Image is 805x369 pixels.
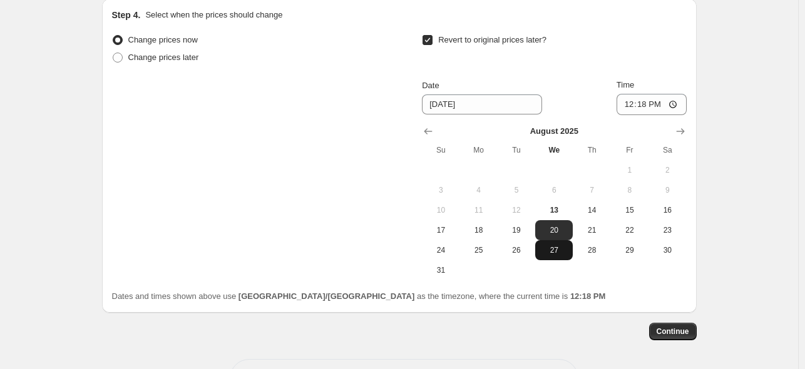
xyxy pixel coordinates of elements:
[465,225,493,235] span: 18
[649,323,697,340] button: Continue
[465,205,493,215] span: 11
[611,240,649,260] button: Friday August 29 2025
[649,200,686,220] button: Saturday August 16 2025
[503,205,530,215] span: 12
[573,180,610,200] button: Thursday August 7 2025
[617,80,634,89] span: Time
[422,140,459,160] th: Sunday
[460,140,498,160] th: Monday
[427,205,454,215] span: 10
[616,245,643,255] span: 29
[540,225,568,235] span: 20
[573,220,610,240] button: Thursday August 21 2025
[540,185,568,195] span: 6
[672,123,689,140] button: Show next month, September 2025
[422,220,459,240] button: Sunday August 17 2025
[649,240,686,260] button: Saturday August 30 2025
[540,245,568,255] span: 27
[616,185,643,195] span: 8
[578,145,605,155] span: Th
[611,160,649,180] button: Friday August 1 2025
[112,9,141,21] h2: Step 4.
[427,245,454,255] span: 24
[427,265,454,275] span: 31
[540,145,568,155] span: We
[422,260,459,280] button: Sunday August 31 2025
[654,145,681,155] span: Sa
[611,200,649,220] button: Friday August 15 2025
[649,140,686,160] th: Saturday
[460,220,498,240] button: Monday August 18 2025
[503,245,530,255] span: 26
[427,145,454,155] span: Su
[617,94,687,115] input: 12:00
[570,291,605,301] b: 12:18 PM
[460,240,498,260] button: Monday August 25 2025
[503,185,530,195] span: 5
[654,225,681,235] span: 23
[578,245,605,255] span: 28
[238,291,414,301] b: [GEOGRAPHIC_DATA]/[GEOGRAPHIC_DATA]
[616,205,643,215] span: 15
[578,185,605,195] span: 7
[422,200,459,220] button: Sunday August 10 2025
[616,165,643,175] span: 1
[649,180,686,200] button: Saturday August 9 2025
[422,240,459,260] button: Sunday August 24 2025
[535,200,573,220] button: Today Wednesday August 13 2025
[649,220,686,240] button: Saturday August 23 2025
[657,326,689,336] span: Continue
[422,180,459,200] button: Sunday August 3 2025
[145,9,282,21] p: Select when the prices should change
[654,185,681,195] span: 9
[535,220,573,240] button: Wednesday August 20 2025
[465,185,493,195] span: 4
[573,140,610,160] th: Thursday
[578,225,605,235] span: 21
[654,165,681,175] span: 2
[573,240,610,260] button: Thursday August 28 2025
[427,225,454,235] span: 17
[573,200,610,220] button: Thursday August 14 2025
[540,205,568,215] span: 13
[460,200,498,220] button: Monday August 11 2025
[616,225,643,235] span: 22
[535,180,573,200] button: Wednesday August 6 2025
[611,180,649,200] button: Friday August 8 2025
[465,245,493,255] span: 25
[535,240,573,260] button: Wednesday August 27 2025
[611,220,649,240] button: Friday August 22 2025
[616,145,643,155] span: Fr
[112,291,606,301] span: Dates and times shown above use as the timezone, where the current time is
[128,35,198,44] span: Change prices now
[460,180,498,200] button: Monday August 4 2025
[498,180,535,200] button: Tuesday August 5 2025
[128,53,199,62] span: Change prices later
[654,245,681,255] span: 30
[438,35,546,44] span: Revert to original prices later?
[422,81,439,90] span: Date
[535,140,573,160] th: Wednesday
[503,225,530,235] span: 19
[503,145,530,155] span: Tu
[465,145,493,155] span: Mo
[498,140,535,160] th: Tuesday
[422,94,542,114] input: 8/13/2025
[419,123,437,140] button: Show previous month, July 2025
[498,200,535,220] button: Tuesday August 12 2025
[649,160,686,180] button: Saturday August 2 2025
[427,185,454,195] span: 3
[498,240,535,260] button: Tuesday August 26 2025
[578,205,605,215] span: 14
[498,220,535,240] button: Tuesday August 19 2025
[654,205,681,215] span: 16
[611,140,649,160] th: Friday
